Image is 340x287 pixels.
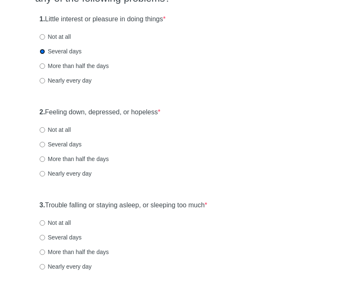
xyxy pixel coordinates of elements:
input: Nearly every day [40,264,45,269]
input: Not at all [40,220,45,226]
label: More than half the days [40,248,109,256]
label: Feeling down, depressed, or hopeless [40,108,161,117]
label: Little interest or pleasure in doing things [40,15,166,24]
input: Several days [40,235,45,240]
strong: 2. [40,108,45,116]
label: Several days [40,233,82,242]
input: Nearly every day [40,171,45,176]
input: More than half the days [40,156,45,162]
label: Nearly every day [40,76,92,85]
label: Not at all [40,126,71,134]
label: Nearly every day [40,262,92,271]
label: More than half the days [40,155,109,163]
label: Trouble falling or staying asleep, or sleeping too much [40,201,207,210]
input: Several days [40,142,45,147]
input: Nearly every day [40,78,45,83]
label: Not at all [40,219,71,227]
input: More than half the days [40,63,45,69]
label: Nearly every day [40,169,92,178]
input: Not at all [40,127,45,133]
label: Several days [40,140,82,149]
input: Not at all [40,34,45,40]
strong: 1. [40,15,45,23]
input: More than half the days [40,249,45,255]
input: Several days [40,49,45,54]
label: Not at all [40,33,71,41]
label: More than half the days [40,62,109,70]
label: Several days [40,47,82,55]
strong: 3. [40,201,45,209]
